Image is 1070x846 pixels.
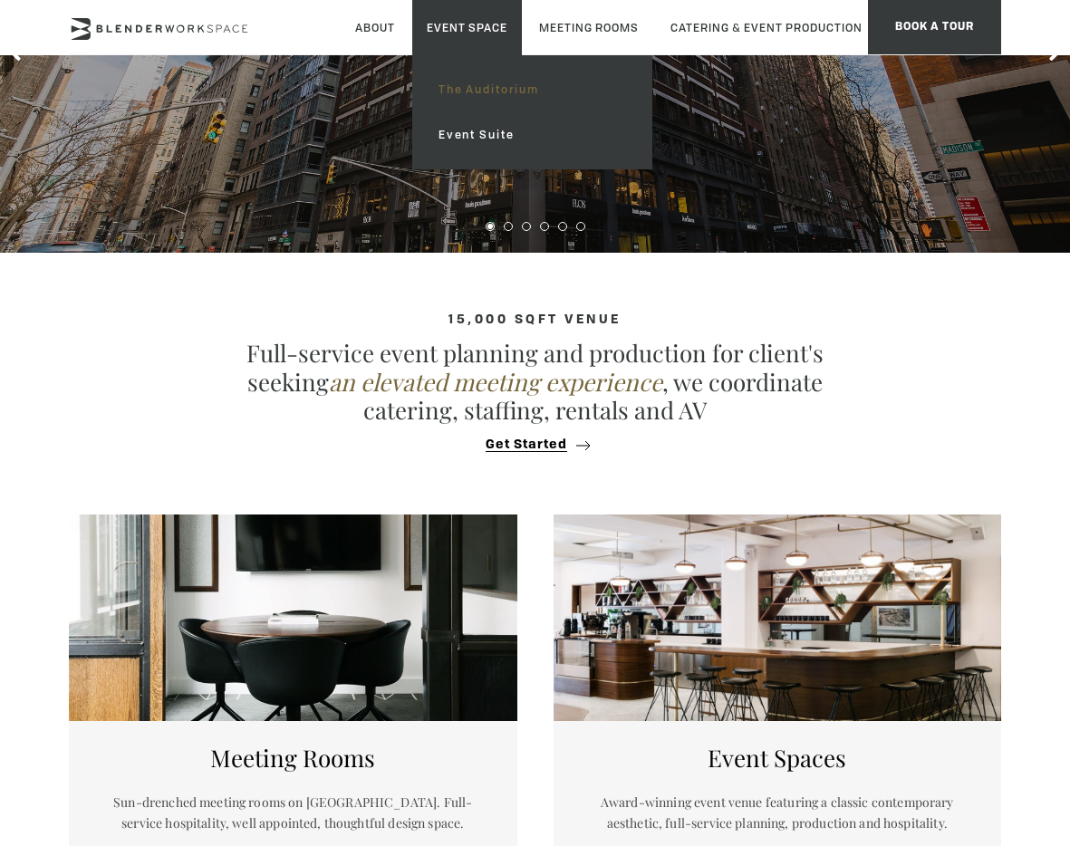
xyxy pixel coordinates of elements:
[486,438,567,452] span: Get Started
[96,744,490,772] h5: Meeting Rooms
[424,112,641,158] a: Event Suite
[581,744,975,772] h5: Event Spaces
[744,614,1070,846] iframe: Chat Widget
[581,792,975,835] p: Award-winning event venue featuring a classic contemporary aesthetic, full-service planning, prod...
[480,437,590,453] button: Get Started
[218,339,853,424] p: Full-service event planning and production for client's seeking , we coordinate catering, staffin...
[96,792,490,835] p: Sun-drenched meeting rooms on [GEOGRAPHIC_DATA]. Full-service hospitality, well appointed, though...
[424,67,641,112] a: The Auditorium
[329,366,662,398] em: an elevated meeting experience
[69,312,1001,327] h4: 15,000 sqft venue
